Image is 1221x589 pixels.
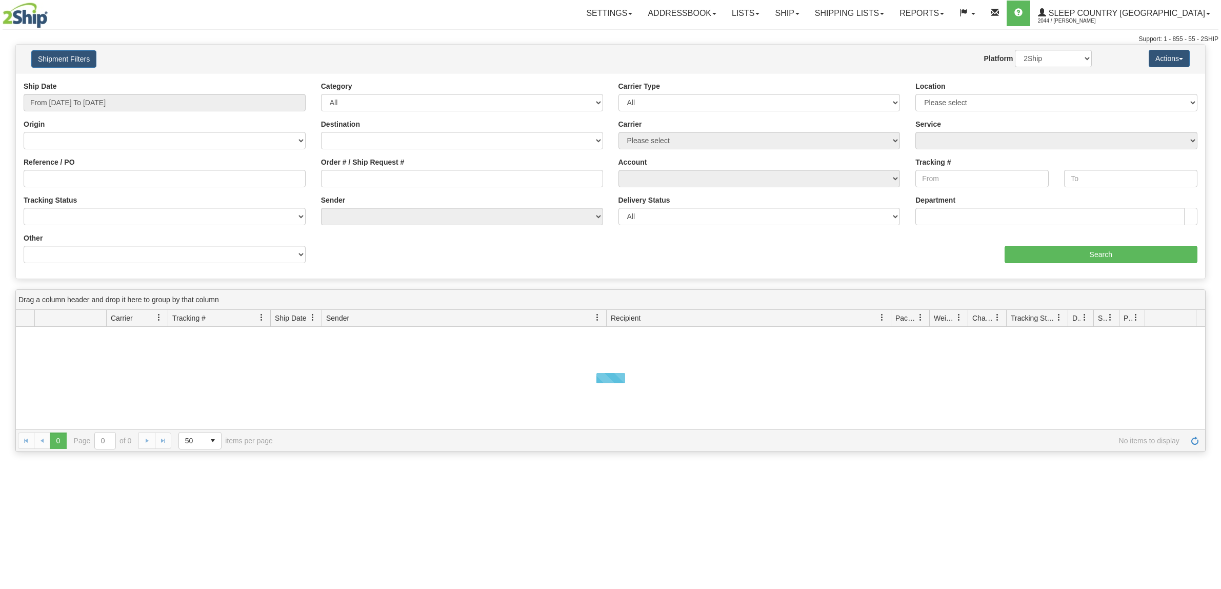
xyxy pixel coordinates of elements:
label: Sender [321,195,345,205]
a: Shipment Issues filter column settings [1102,309,1119,326]
label: Tracking Status [24,195,77,205]
label: Category [321,81,352,91]
a: Ship Date filter column settings [304,309,322,326]
a: Refresh [1187,433,1203,449]
label: Delivery Status [618,195,670,205]
a: Addressbook [640,1,724,26]
a: Lists [724,1,767,26]
span: Sender [326,313,349,323]
label: Carrier Type [618,81,660,91]
span: Page 0 [50,433,66,449]
span: Packages [895,313,917,323]
span: Weight [934,313,955,323]
label: Platform [984,53,1013,64]
a: Delivery Status filter column settings [1076,309,1093,326]
span: Ship Date [275,313,306,323]
span: Recipient [611,313,640,323]
input: To [1064,170,1197,187]
a: Carrier filter column settings [150,309,168,326]
a: Settings [578,1,640,26]
span: Page sizes drop down [178,432,222,449]
label: Destination [321,119,360,129]
span: 50 [185,436,198,446]
label: Tracking # [915,157,951,167]
a: Sender filter column settings [589,309,606,326]
a: Ship [767,1,807,26]
label: Department [915,195,955,205]
input: Search [1005,246,1198,263]
a: Weight filter column settings [950,309,968,326]
span: Page of 0 [74,432,132,449]
a: Reports [892,1,952,26]
span: Tracking Status [1011,313,1055,323]
a: Tracking # filter column settings [253,309,270,326]
label: Other [24,233,43,243]
span: Charge [972,313,994,323]
a: Recipient filter column settings [873,309,891,326]
span: 2044 / [PERSON_NAME] [1038,16,1115,26]
div: Support: 1 - 855 - 55 - 2SHIP [3,35,1218,44]
label: Location [915,81,945,91]
span: Tracking # [172,313,206,323]
span: Delivery Status [1072,313,1081,323]
span: No items to display [287,437,1179,445]
a: Pickup Status filter column settings [1127,309,1145,326]
a: Packages filter column settings [912,309,929,326]
label: Reference / PO [24,157,75,167]
label: Origin [24,119,45,129]
img: logo2044.jpg [3,3,48,28]
label: Order # / Ship Request # [321,157,405,167]
label: Service [915,119,941,129]
a: Tracking Status filter column settings [1050,309,1068,326]
span: items per page [178,432,273,449]
span: Pickup Status [1124,313,1132,323]
span: Carrier [111,313,133,323]
label: Account [618,157,647,167]
input: From [915,170,1049,187]
label: Ship Date [24,81,57,91]
span: Sleep Country [GEOGRAPHIC_DATA] [1046,9,1205,17]
label: Carrier [618,119,642,129]
a: Sleep Country [GEOGRAPHIC_DATA] 2044 / [PERSON_NAME] [1030,1,1218,26]
button: Actions [1149,50,1190,67]
span: Shipment Issues [1098,313,1107,323]
a: Shipping lists [807,1,892,26]
span: select [205,433,221,449]
a: Charge filter column settings [989,309,1006,326]
button: Shipment Filters [31,50,96,68]
div: grid grouping header [16,290,1205,310]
